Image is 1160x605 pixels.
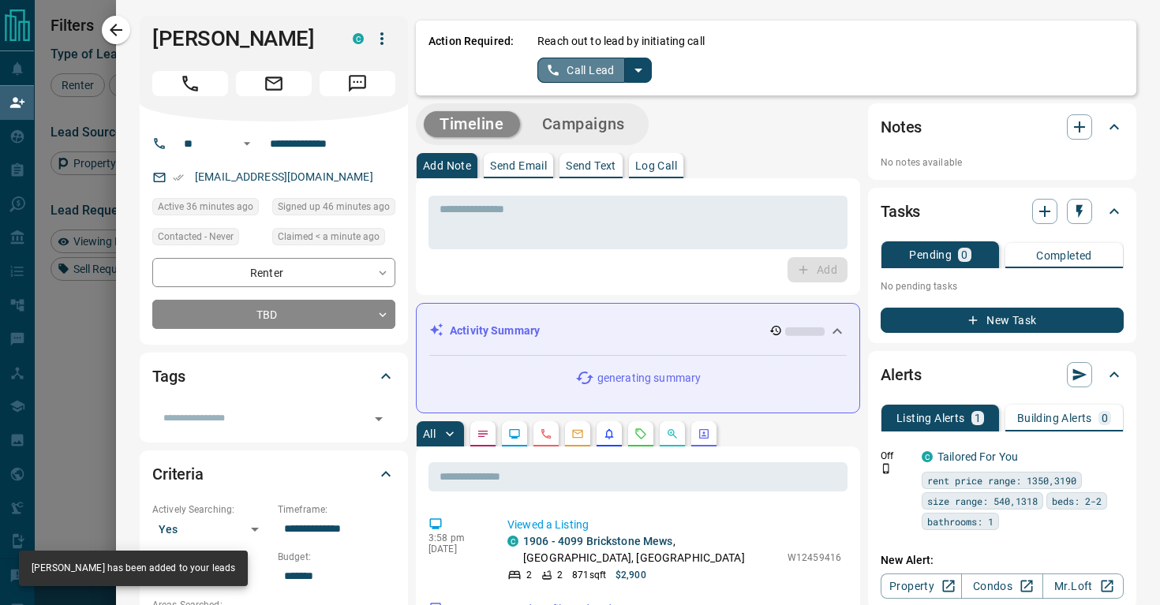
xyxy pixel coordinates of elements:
[477,428,489,440] svg: Notes
[195,170,373,183] a: [EMAIL_ADDRESS][DOMAIN_NAME]
[937,450,1018,463] a: Tailored For You
[537,58,652,83] div: split button
[881,552,1124,569] p: New Alert:
[1036,250,1092,261] p: Completed
[238,134,256,153] button: Open
[507,536,518,547] div: condos.ca
[881,449,912,463] p: Off
[961,573,1042,599] a: Condos
[540,428,552,440] svg: Calls
[272,228,395,250] div: Wed Oct 15 2025
[278,229,380,245] span: Claimed < a minute ago
[881,573,962,599] a: Property
[881,362,922,387] h2: Alerts
[537,33,705,50] p: Reach out to lead by initiating call
[450,323,540,339] p: Activity Summary
[423,160,471,171] p: Add Note
[152,357,395,395] div: Tags
[537,58,625,83] button: Call Lead
[353,33,364,44] div: condos.ca
[526,568,532,582] p: 2
[152,461,204,487] h2: Criteria
[32,555,235,581] div: [PERSON_NAME] has been added to your leads
[616,568,646,582] p: $2,900
[881,114,922,140] h2: Notes
[881,308,1124,333] button: New Task
[152,364,185,389] h2: Tags
[1042,573,1124,599] a: Mr.Loft
[881,192,1124,230] div: Tasks
[788,551,841,565] p: W12459416
[158,229,234,245] span: Contacted - Never
[881,274,1124,298] p: No pending tasks
[429,316,847,345] div: Activity Summary
[490,160,547,171] p: Send Email
[424,111,520,137] button: Timeline
[1102,413,1108,424] p: 0
[152,502,270,517] p: Actively Searching:
[278,502,395,517] p: Timeframe:
[961,249,967,260] p: 0
[909,249,952,260] p: Pending
[566,160,616,171] p: Send Text
[152,258,395,287] div: Renter
[572,568,606,582] p: 871 sqft
[698,428,710,440] svg: Agent Actions
[523,535,673,547] a: 1906 - 4099 Brickstone Mews
[1017,413,1092,424] p: Building Alerts
[597,370,701,387] p: generating summary
[634,428,647,440] svg: Requests
[1052,493,1102,509] span: beds: 2-2
[666,428,679,440] svg: Opportunities
[152,71,228,96] span: Call
[927,472,1076,488] span: rent price range: 1350,3190
[507,517,841,533] p: Viewed a Listing
[423,428,436,439] p: All
[236,71,312,96] span: Email
[152,550,270,564] p: Search Range:
[152,198,264,220] div: Wed Oct 15 2025
[635,160,677,171] p: Log Call
[571,428,584,440] svg: Emails
[557,568,563,582] p: 2
[881,155,1124,170] p: No notes available
[927,514,993,529] span: bathrooms: 1
[368,408,390,430] button: Open
[278,550,395,564] p: Budget:
[152,455,395,493] div: Criteria
[508,428,521,440] svg: Lead Browsing Activity
[975,413,981,424] p: 1
[927,493,1038,509] span: size range: 540,1318
[152,300,395,329] div: TBD
[278,199,390,215] span: Signed up 46 minutes ago
[158,199,253,215] span: Active 36 minutes ago
[881,463,892,474] svg: Push Notification Only
[272,198,395,220] div: Wed Oct 15 2025
[152,517,270,542] div: Yes
[428,33,514,83] p: Action Required:
[922,451,933,462] div: condos.ca
[896,413,965,424] p: Listing Alerts
[881,356,1124,394] div: Alerts
[428,532,484,543] p: 3:58 pm
[320,71,395,96] span: Message
[881,108,1124,146] div: Notes
[523,533,780,566] p: , [GEOGRAPHIC_DATA], [GEOGRAPHIC_DATA]
[603,428,616,440] svg: Listing Alerts
[173,172,184,183] svg: Email Verified
[881,199,920,224] h2: Tasks
[428,543,484,555] p: [DATE]
[526,111,641,137] button: Campaigns
[152,26,329,51] h1: [PERSON_NAME]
